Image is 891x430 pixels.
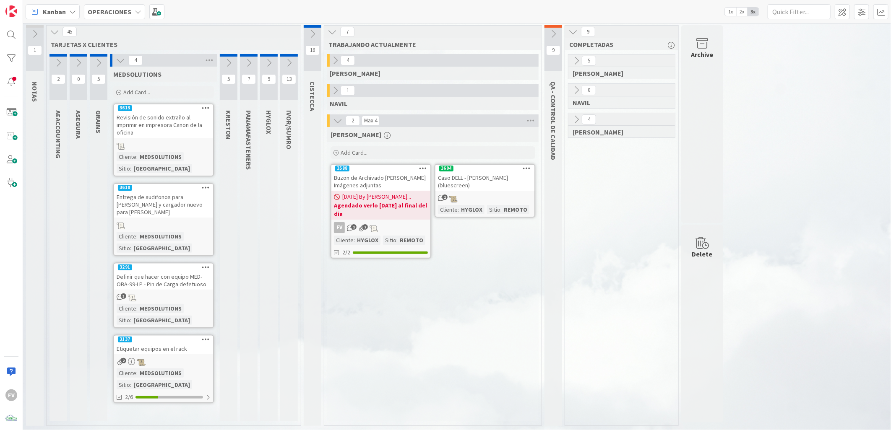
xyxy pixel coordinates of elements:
div: Cliente [117,304,136,313]
div: 3137 [118,337,132,342]
div: 3604 [439,166,453,171]
span: 3 [121,293,126,299]
span: FERNANDO [331,130,381,139]
div: Cliente [334,236,354,245]
span: 13 [282,74,296,84]
a: 3588Buzon de Archivado [PERSON_NAME] Imágenes adjuntas[DATE] By [PERSON_NAME]...Agendado verlo [D... [331,164,431,259]
span: QA - CONTROL DE CALIDAD [549,81,558,160]
div: 3610 [114,184,213,192]
div: 3291 [114,264,213,271]
div: Sitio [117,316,130,325]
span: 2 [362,224,368,230]
input: Quick Filter... [768,4,831,19]
span: : [130,164,131,173]
span: CISTECCA [308,81,317,111]
b: OPERACIONES [88,8,131,16]
span: COMPLETADAS [569,40,668,49]
span: : [396,236,398,245]
div: Cliente [117,232,136,241]
div: REMOTO [398,236,425,245]
span: ASEGURA [74,110,83,139]
div: 3613Revisión de sonido extraño al imprimir en impresora Canon de la oficina [114,104,213,138]
div: HYGLOX [459,205,485,214]
span: 1 [28,45,42,55]
span: 2/6 [125,393,133,402]
div: Etiquetar equipos en el rack [114,343,213,354]
div: MEDSOLUTIONS [138,368,184,378]
div: Sitio [117,164,130,173]
div: 3610Entrega de audifonos para [PERSON_NAME] y cargador nuevo para [PERSON_NAME] [114,184,213,218]
div: [GEOGRAPHIC_DATA] [131,243,192,253]
div: 3137 [114,336,213,343]
span: 16 [305,45,320,55]
span: 1 [351,224,357,230]
span: : [130,380,131,389]
div: [GEOGRAPHIC_DATA] [131,316,192,325]
span: 5 [582,56,596,66]
div: Archive [691,49,714,60]
div: MEDSOLUTIONS [138,152,184,161]
span: 1 [442,194,448,200]
span: Add Card... [123,88,150,96]
div: Buzon de Archivado [PERSON_NAME] Imágenes adjuntas [331,172,430,191]
span: 7 [340,27,354,37]
div: 3610 [118,185,132,191]
span: 9 [546,45,560,55]
div: 3604Caso DELL - [PERSON_NAME] (bluescreen) [435,165,534,191]
a: 3291Definir que hacer con equipo MED-OBA-99-LP - Pin de Carga defetuosoCliente:MEDSOLUTIONSSitio:... [113,263,214,328]
span: IVOR/SUMRO [285,110,293,149]
span: : [130,243,131,253]
span: : [136,232,138,241]
span: 5 [91,74,106,84]
span: GABRIEL [330,69,380,78]
a: 3613Revisión de sonido extraño al imprimir en impresora Canon de la oficinaCliente:MEDSOLUTIONSSi... [113,104,214,176]
div: 3588 [335,166,349,171]
div: [GEOGRAPHIC_DATA] [131,164,192,173]
div: Revisión de sonido extraño al imprimir en impresora Canon de la oficina [114,112,213,138]
span: 2 [51,74,65,84]
div: 3291Definir que hacer con equipo MED-OBA-99-LP - Pin de Carga defetuoso [114,264,213,290]
div: FV [334,222,345,233]
span: 1x [725,8,736,16]
span: 4 [582,114,596,124]
span: NAVIL [573,98,664,107]
span: PANAMAFASTENERS [245,110,253,170]
div: Max 4 [364,119,377,123]
div: 3588Buzon de Archivado [PERSON_NAME] Imágenes adjuntas [331,165,430,191]
div: Caso DELL - [PERSON_NAME] (bluescreen) [435,172,534,191]
div: Cliente [117,152,136,161]
span: GRAINS [94,110,103,133]
span: AEACCOUNTING [54,110,63,158]
div: 3613 [114,104,213,112]
div: Entrega de audifonos para [PERSON_NAME] y cargador nuevo para [PERSON_NAME] [114,192,213,218]
div: Sitio [117,243,130,253]
span: 7 [242,74,256,84]
span: NAVIL [330,99,347,108]
span: [DATE] By [PERSON_NAME]... [342,192,411,201]
span: HYGLOX [265,110,273,134]
a: 3604Caso DELL - [PERSON_NAME] (bluescreen)Cliente:HYGLOXSitio:REMOTO [435,164,535,218]
div: 3137Etiquetar equipos en el rack [114,336,213,354]
span: 4 [341,55,355,65]
div: 3291 [118,264,132,270]
span: : [136,368,138,378]
div: 3588 [331,165,430,172]
span: 2 [346,116,360,126]
span: 1 [341,85,355,96]
div: FV [331,222,430,233]
span: 9 [262,74,276,84]
div: REMOTO [502,205,529,214]
img: avatar [5,413,17,425]
span: TRABAJANDO ACTUALMENTE [328,40,531,49]
img: Visit kanbanzone.com [5,5,17,17]
div: Sitio [487,205,500,214]
div: Sitio [383,236,396,245]
span: 2 [121,358,126,363]
span: Add Card... [341,149,367,156]
div: Delete [692,249,713,259]
span: 0 [71,74,86,84]
div: MEDSOLUTIONS [138,304,184,313]
span: 9 [581,27,595,37]
span: 0 [582,85,596,95]
span: : [354,236,355,245]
